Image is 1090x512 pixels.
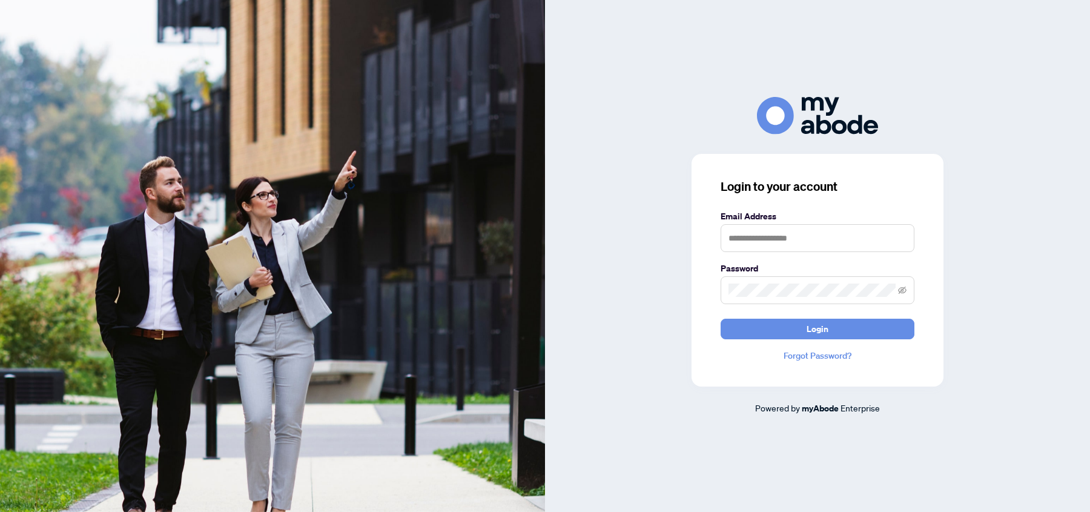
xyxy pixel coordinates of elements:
[898,286,907,294] span: eye-invisible
[721,178,914,195] h3: Login to your account
[802,402,839,415] a: myAbode
[721,319,914,339] button: Login
[757,97,878,134] img: ma-logo
[721,262,914,275] label: Password
[755,402,800,413] span: Powered by
[841,402,880,413] span: Enterprise
[807,319,828,339] span: Login
[721,349,914,362] a: Forgot Password?
[721,210,914,223] label: Email Address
